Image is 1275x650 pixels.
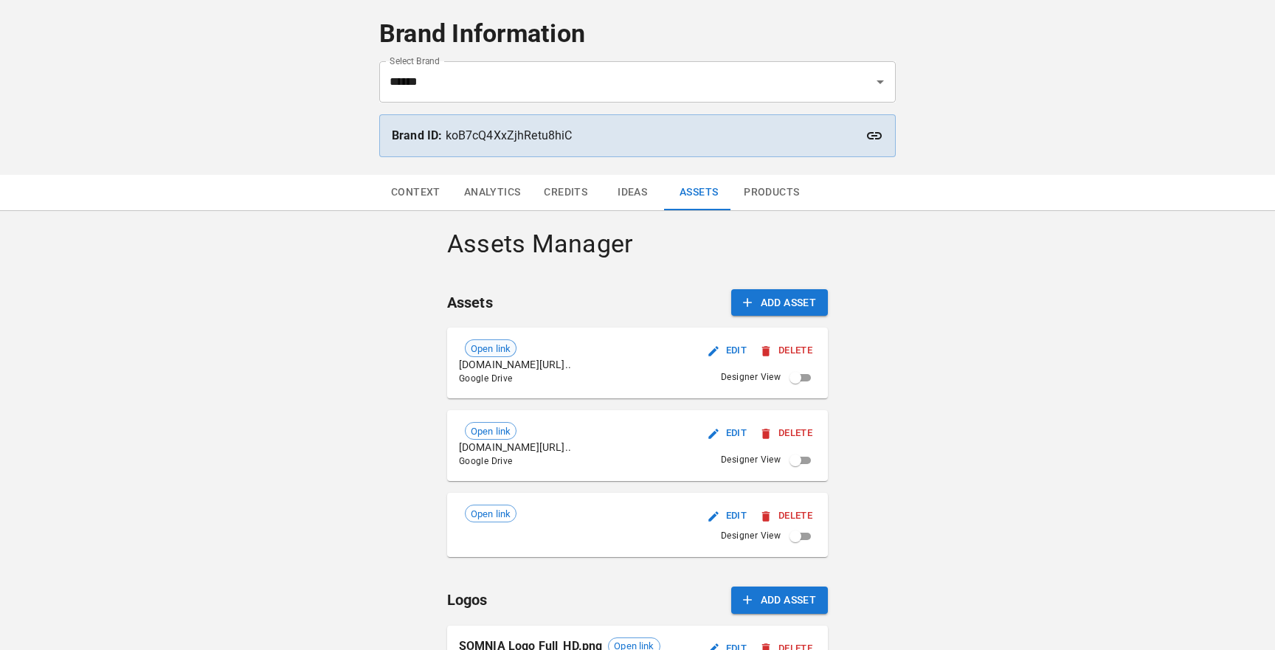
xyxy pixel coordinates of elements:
span: Designer View [721,370,781,385]
button: Ideas [599,175,666,210]
button: Open [870,72,891,92]
div: Open link [465,505,516,522]
div: Open link [465,422,516,440]
span: Google Drive [459,372,571,387]
h4: Assets Manager [447,229,828,260]
p: [DOMAIN_NAME][URL].. [459,357,571,372]
p: [DOMAIN_NAME][URL].. [459,440,571,454]
span: Designer View [721,453,781,468]
h6: Assets [447,291,493,314]
h6: Logos [447,588,488,612]
button: Add Asset [731,587,829,614]
button: Products [732,175,811,210]
span: Open link [466,424,516,439]
button: Add Asset [731,289,829,317]
button: Analytics [452,175,533,210]
span: Open link [466,342,516,356]
button: Assets [666,175,732,210]
strong: Brand ID: [392,128,442,142]
div: Open link [465,339,516,357]
p: koB7cQ4XxZjhRetu8hiC [392,127,883,145]
span: Google Drive [459,454,571,469]
button: Delete [757,339,816,362]
button: Edit [704,339,751,362]
span: Designer View [721,529,781,544]
span: Open link [466,507,516,522]
button: Credits [532,175,599,210]
button: Delete [757,505,816,528]
button: Delete [757,422,816,445]
button: Context [379,175,452,210]
button: Edit [704,505,751,528]
label: Select Brand [390,55,440,67]
button: Edit [704,422,751,445]
h4: Brand Information [379,18,896,49]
